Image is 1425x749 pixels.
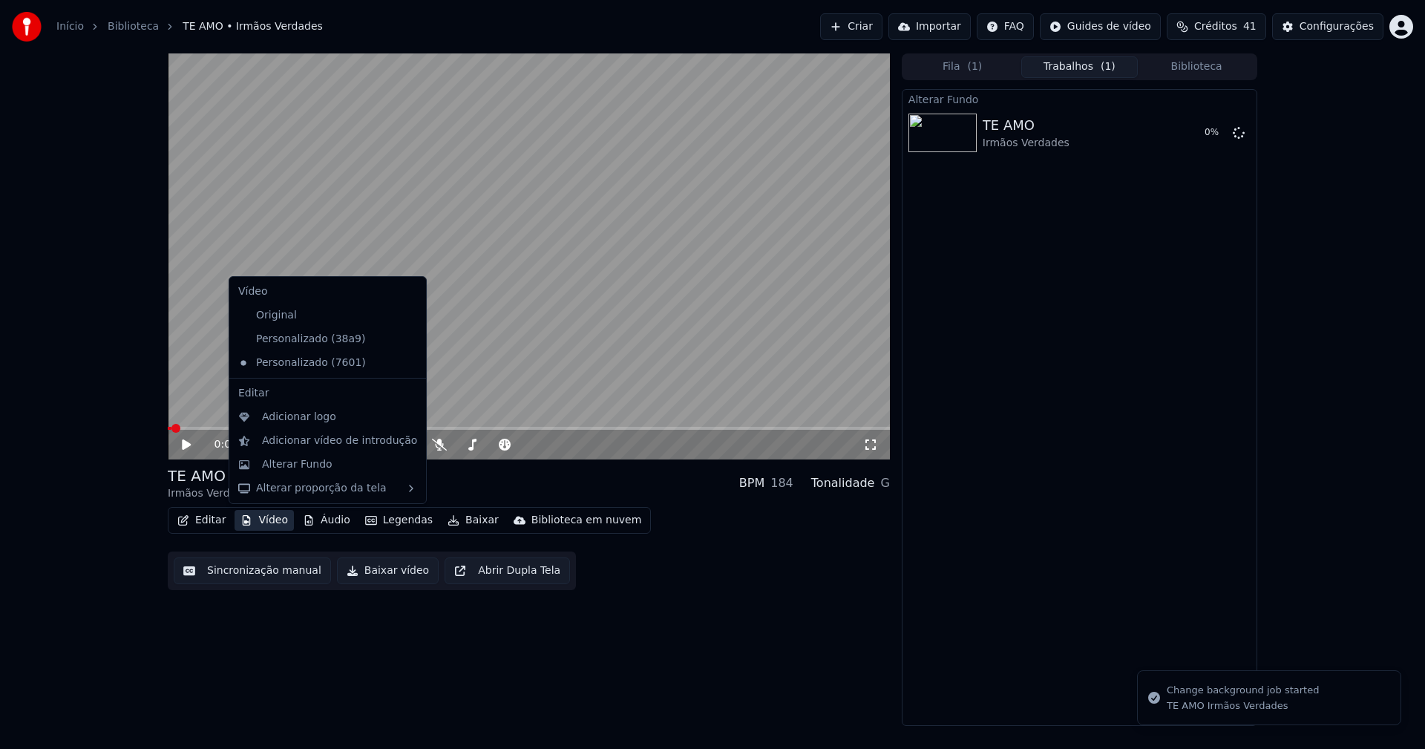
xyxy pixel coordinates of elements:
button: Áudio [297,510,356,531]
div: Editar [232,382,423,405]
nav: breadcrumb [56,19,323,34]
div: Original [232,304,401,327]
div: Irmãos Verdades [983,136,1069,151]
div: Adicionar logo [262,410,336,425]
div: / [214,437,250,452]
span: Créditos [1194,19,1237,34]
div: Vídeo [232,280,423,304]
div: G [880,474,889,492]
button: Guides de vídeo [1040,13,1161,40]
button: Importar [888,13,971,40]
a: Biblioteca [108,19,159,34]
button: Biblioteca [1138,56,1255,78]
span: TE AMO • Irmãos Verdades [183,19,323,34]
span: 0:01 [214,437,237,452]
div: Alterar Fundo [902,90,1257,108]
div: Alterar Fundo [262,457,332,472]
button: Legendas [359,510,439,531]
div: Irmãos Verdades [168,486,255,501]
div: TE AMO [983,115,1069,136]
button: Sincronização manual [174,557,331,584]
button: Criar [820,13,882,40]
div: BPM [739,474,764,492]
button: Configurações [1272,13,1383,40]
span: 41 [1243,19,1257,34]
div: 184 [770,474,793,492]
span: ( 1 ) [967,59,982,74]
div: Adicionar vídeo de introdução [262,434,417,448]
button: Baixar vídeo [337,557,439,584]
div: Alterar proporção da tela [232,477,423,500]
button: Vídeo [235,510,294,531]
div: Personalizado (7601) [232,351,401,375]
div: TE AMO [168,465,255,486]
span: ( 1 ) [1101,59,1116,74]
button: Editar [171,510,232,531]
button: Baixar [442,510,505,531]
img: youka [12,12,42,42]
div: TE AMO Irmãos Verdades [1167,699,1319,713]
button: Créditos41 [1167,13,1266,40]
button: Fila [904,56,1021,78]
a: Início [56,19,84,34]
div: Biblioteca em nuvem [531,513,642,528]
div: Personalizado (38a9) [232,327,401,351]
div: 0 % [1205,127,1227,139]
button: Trabalhos [1021,56,1139,78]
button: FAQ [977,13,1034,40]
div: Change background job started [1167,683,1319,698]
div: Configurações [1300,19,1374,34]
div: Tonalidade [811,474,875,492]
button: Abrir Dupla Tela [445,557,570,584]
